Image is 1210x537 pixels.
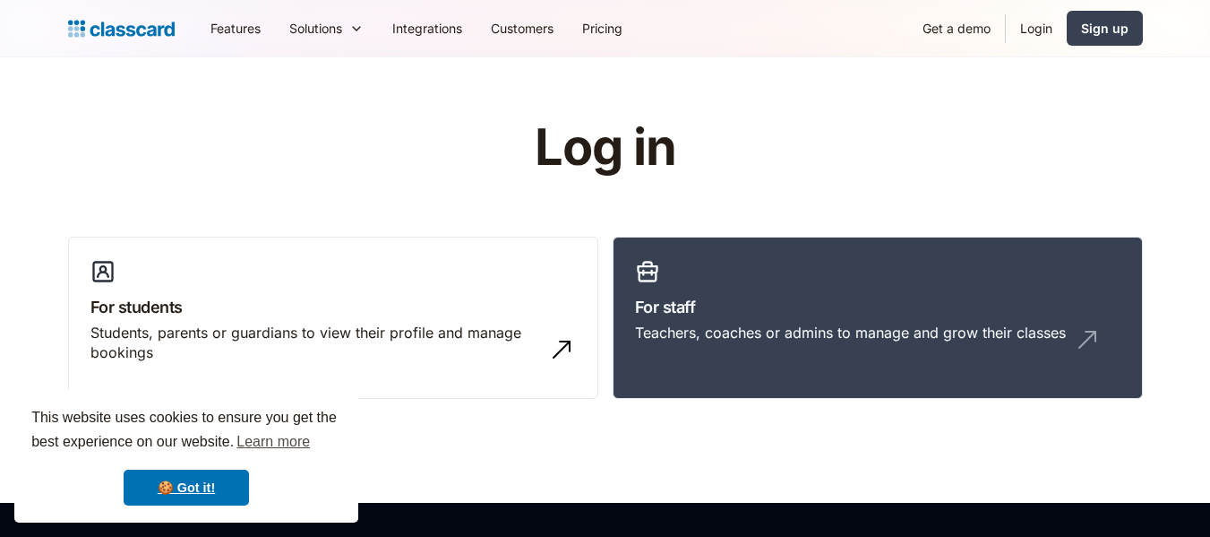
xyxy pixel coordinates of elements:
[14,390,358,523] div: cookieconsent
[90,323,540,363] div: Students, parents or guardians to view their profile and manage bookings
[196,8,275,48] a: Features
[635,323,1066,342] div: Teachers, coaches or admins to manage and grow their classes
[275,8,378,48] div: Solutions
[476,8,568,48] a: Customers
[635,295,1120,319] h3: For staff
[1081,19,1128,38] div: Sign up
[378,8,476,48] a: Integrations
[1006,8,1067,48] a: Login
[31,407,341,455] span: This website uses cookies to ensure you get the best experience on our website.
[68,16,175,41] a: home
[234,429,313,455] a: learn more about cookies
[568,8,637,48] a: Pricing
[289,19,342,38] div: Solutions
[1067,11,1143,46] a: Sign up
[613,237,1143,400] a: For staffTeachers, coaches or admins to manage and grow their classes
[68,237,598,400] a: For studentsStudents, parents or guardians to view their profile and manage bookings
[908,8,1005,48] a: Get a demo
[124,470,249,506] a: dismiss cookie message
[90,295,576,319] h3: For students
[321,120,889,176] h1: Log in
